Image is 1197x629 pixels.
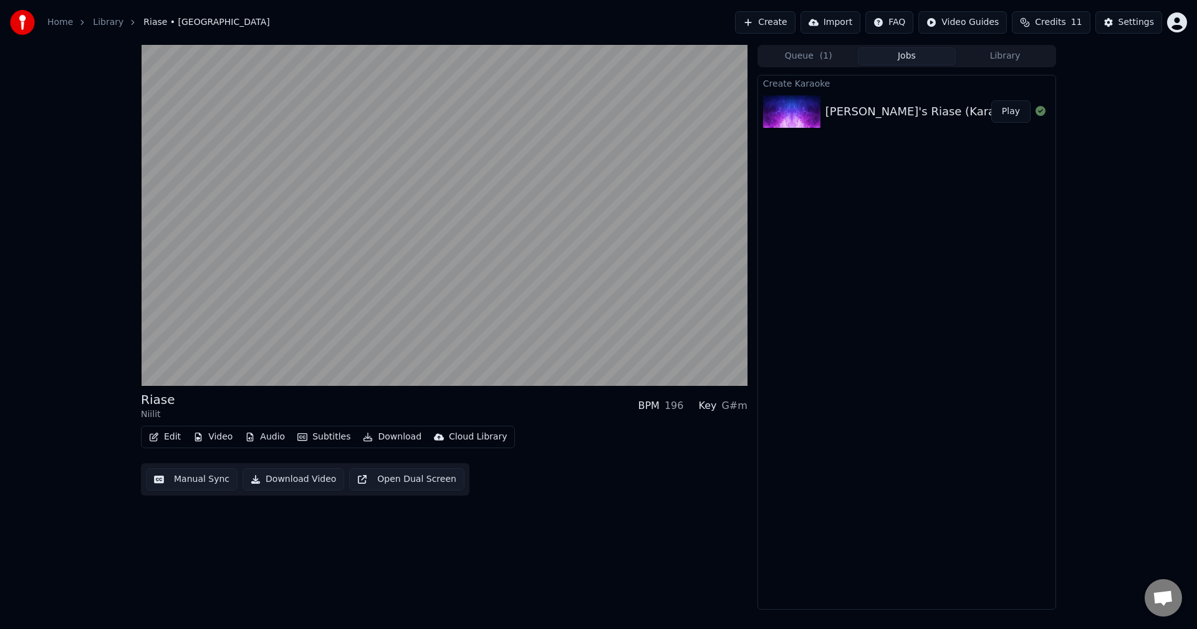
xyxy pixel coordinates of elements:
[449,431,507,443] div: Cloud Library
[292,428,355,446] button: Subtitles
[665,398,684,413] div: 196
[759,47,858,65] button: Queue
[758,75,1055,90] div: Create Karaoke
[47,16,270,29] nav: breadcrumb
[143,16,269,29] span: Riase • [GEOGRAPHIC_DATA]
[918,11,1007,34] button: Video Guides
[1012,11,1090,34] button: Credits11
[146,468,238,491] button: Manual Sync
[1095,11,1162,34] button: Settings
[47,16,73,29] a: Home
[698,398,716,413] div: Key
[141,391,175,408] div: Riase
[144,428,186,446] button: Edit
[1035,16,1065,29] span: Credits
[1071,16,1082,29] span: 11
[638,398,659,413] div: BPM
[825,103,1019,120] div: [PERSON_NAME]'s Riase (Karaoke)
[865,11,913,34] button: FAQ
[1145,579,1182,617] div: Open chat
[10,10,35,35] img: youka
[93,16,123,29] a: Library
[956,47,1054,65] button: Library
[721,398,747,413] div: G#m
[991,100,1031,123] button: Play
[1118,16,1154,29] div: Settings
[141,408,175,421] div: Niilit
[358,428,426,446] button: Download
[188,428,238,446] button: Video
[858,47,956,65] button: Jobs
[820,50,832,62] span: ( 1 )
[240,428,290,446] button: Audio
[735,11,796,34] button: Create
[243,468,344,491] button: Download Video
[800,11,860,34] button: Import
[349,468,464,491] button: Open Dual Screen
